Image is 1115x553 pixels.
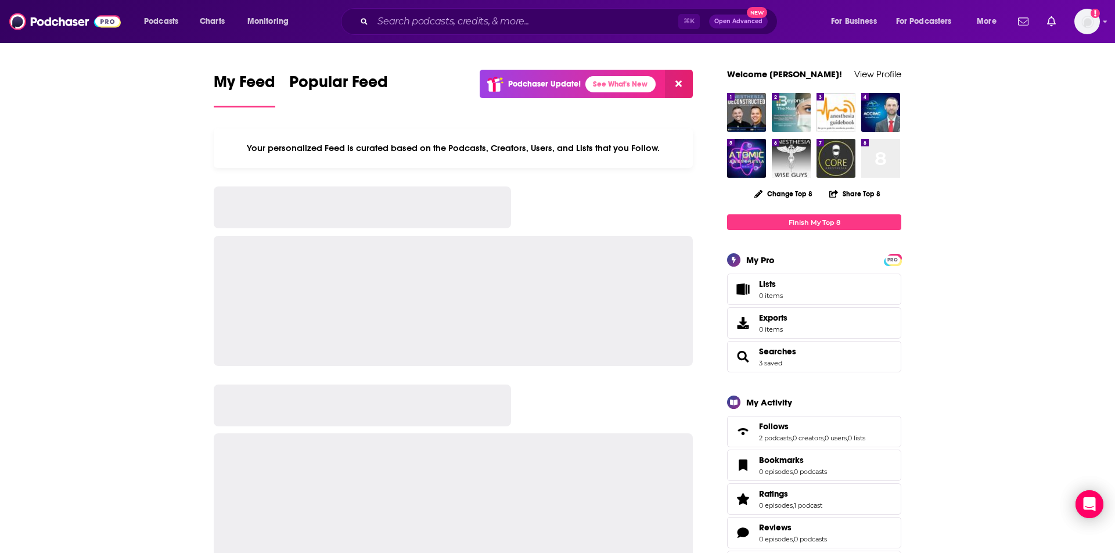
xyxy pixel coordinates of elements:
span: 0 items [759,325,787,333]
span: Follows [727,416,901,447]
a: Lists [727,274,901,305]
img: Anesthesia and Critical Care Reviews and Commentary (ACCRAC) Podcast [861,93,900,132]
button: Open AdvancedNew [709,15,768,28]
a: Finish My Top 8 [727,214,901,230]
span: Searches [727,341,901,372]
span: Lists [731,281,754,297]
a: PRO [886,255,900,264]
span: 0 items [759,292,783,300]
a: 0 podcasts [794,535,827,543]
div: Your personalized Feed is curated based on the Podcasts, Creators, Users, and Lists that you Follow. [214,128,693,168]
button: Change Top 8 [747,186,819,201]
img: User Profile [1074,9,1100,34]
span: Follows [759,421,789,432]
img: Anesthesia Guidebook [817,93,855,132]
input: Search podcasts, credits, & more... [373,12,678,31]
a: View Profile [854,69,901,80]
a: 0 podcasts [794,468,827,476]
img: Anesthesia Deconstructed: Moving Anesthesia Forward [727,93,766,132]
a: Exports [727,307,901,339]
button: open menu [136,12,193,31]
a: 0 episodes [759,535,793,543]
span: ⌘ K [678,14,700,29]
span: My Feed [214,72,275,99]
img: Atomic Anesthesia [727,139,766,178]
span: PRO [886,256,900,264]
span: Charts [200,13,225,30]
img: Podchaser - Follow, Share and Rate Podcasts [9,10,121,33]
span: Reviews [759,522,792,533]
a: See What's New [585,76,656,92]
span: Podcasts [144,13,178,30]
span: Popular Feed [289,72,388,99]
span: More [977,13,997,30]
img: Anesthesia Wise Guys [772,139,811,178]
div: Open Intercom Messenger [1076,490,1103,518]
a: Bookmarks [731,457,754,473]
span: Lists [759,279,776,289]
a: Follows [731,423,754,440]
a: Ratings [759,489,822,499]
a: Show notifications dropdown [1042,12,1060,31]
span: , [823,434,825,442]
a: 0 lists [848,434,865,442]
svg: Add a profile image [1091,9,1100,18]
span: Bookmarks [759,455,804,465]
a: 3 saved [759,359,782,367]
a: Charts [192,12,232,31]
a: 0 episodes [759,501,793,509]
a: Searches [759,346,796,357]
a: 2 podcasts [759,434,792,442]
a: Bookmarks [759,455,827,465]
span: For Business [831,13,877,30]
a: Follows [759,421,865,432]
button: open menu [823,12,891,31]
span: Exports [759,313,787,323]
a: Reviews [759,522,827,533]
p: Podchaser Update! [508,79,581,89]
a: 0 episodes [759,468,793,476]
span: Exports [731,315,754,331]
span: Reviews [727,517,901,548]
a: Popular Feed [289,72,388,107]
img: Beyond The Mask: Innovation & Opportunities For CRNAs [772,93,811,132]
div: My Pro [746,254,775,265]
span: Lists [759,279,783,289]
span: Ratings [759,489,788,499]
button: open menu [889,12,969,31]
a: Ratings [731,491,754,507]
span: Bookmarks [727,450,901,481]
button: Show profile menu [1074,9,1100,34]
a: Reviews [731,525,754,541]
span: New [747,7,768,18]
span: , [847,434,848,442]
span: , [793,501,794,509]
span: , [793,468,794,476]
a: 1 podcast [794,501,822,509]
span: Open Advanced [714,19,762,24]
span: For Podcasters [896,13,952,30]
span: Monitoring [247,13,289,30]
span: , [792,434,793,442]
div: My Activity [746,397,792,408]
a: 0 creators [793,434,823,442]
span: Ratings [727,483,901,515]
span: , [793,535,794,543]
div: Search podcasts, credits, & more... [352,8,789,35]
a: My Feed [214,72,275,107]
img: Core Anesthesia [817,139,855,178]
button: open menu [239,12,304,31]
button: Share Top 8 [829,182,881,205]
a: 0 users [825,434,847,442]
a: Welcome [PERSON_NAME]! [727,69,842,80]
